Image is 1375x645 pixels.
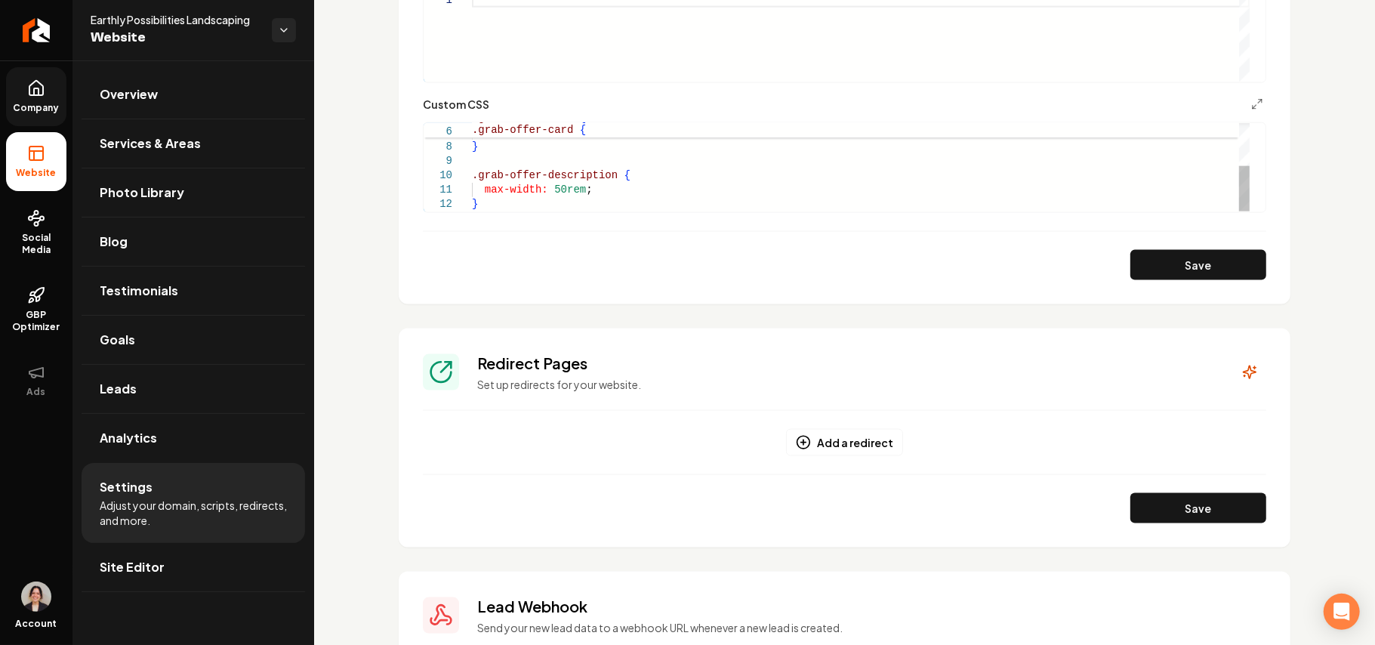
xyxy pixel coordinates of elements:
[6,197,66,268] a: Social Media
[6,67,66,126] a: Company
[472,124,573,136] span: .grab-offer-card
[1130,493,1266,523] button: Save
[100,429,157,447] span: Analytics
[23,18,51,42] img: Rebolt Logo
[6,351,66,410] button: Ads
[82,365,305,413] a: Leads
[100,558,165,576] span: Site Editor
[786,429,903,456] button: Add a redirect
[586,184,592,196] span: ;
[100,331,135,349] span: Goals
[485,184,548,196] span: max-width:
[100,134,201,153] span: Services & Areas
[580,124,586,136] span: {
[82,267,305,315] a: Testimonials
[424,183,452,197] div: 11
[100,478,153,496] span: Settings
[16,618,57,630] span: Account
[82,119,305,168] a: Services & Areas
[472,140,478,153] span: }
[82,218,305,266] a: Blog
[21,386,52,398] span: Ads
[423,99,489,110] label: Custom CSS
[554,184,586,196] span: 50rem
[82,414,305,462] a: Analytics
[21,582,51,612] img: Brisa Leon
[1130,250,1266,280] button: Save
[477,377,1215,392] p: Set up redirects for your website.
[21,582,51,612] button: Open user button
[91,27,260,48] span: Website
[477,596,1266,617] h3: Lead Webhook
[82,316,305,364] a: Goals
[424,197,452,211] div: 12
[11,167,63,179] span: Website
[100,498,287,528] span: Adjust your domain, scripts, redirects, and more.
[6,274,66,345] a: GBP Optimizer
[8,102,66,114] span: Company
[100,184,184,202] span: Photo Library
[100,282,178,300] span: Testimonials
[424,140,452,154] div: 8
[472,198,478,210] span: }
[82,543,305,591] a: Site Editor
[6,232,66,256] span: Social Media
[100,233,128,251] span: Blog
[100,85,158,103] span: Overview
[424,168,452,183] div: 10
[82,168,305,217] a: Photo Library
[91,12,260,27] span: Earthly Possibilities Landscaping
[477,353,1215,374] h3: Redirect Pages
[6,309,66,333] span: GBP Optimizer
[424,125,452,139] span: 6
[477,620,1266,635] p: Send your new lead data to a webhook URL whenever a new lead is created.
[100,380,137,398] span: Leads
[82,70,305,119] a: Overview
[1324,594,1360,630] div: Open Intercom Messenger
[424,154,452,168] div: 9
[472,169,618,181] span: .grab-offer-description
[624,169,630,181] span: {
